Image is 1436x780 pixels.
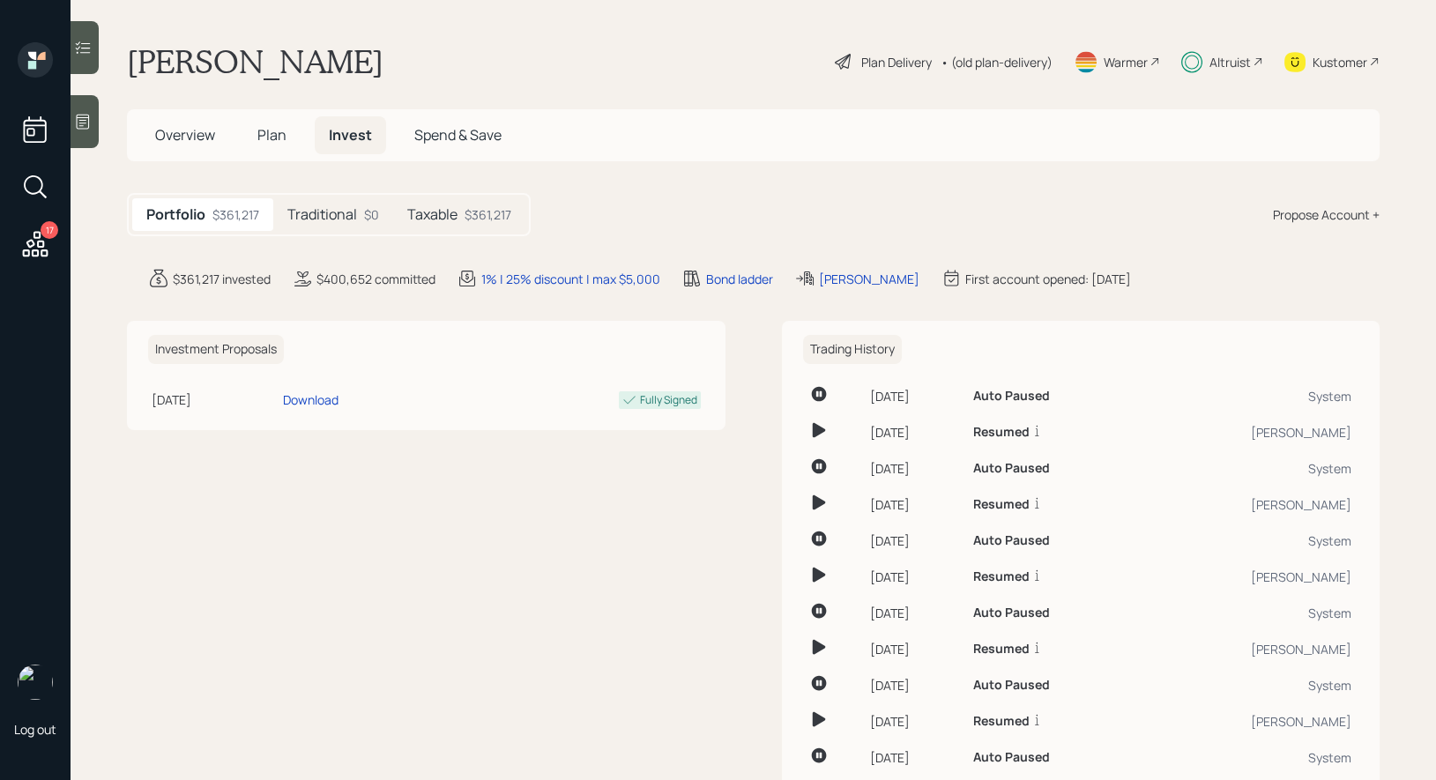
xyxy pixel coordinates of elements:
[41,221,58,239] div: 17
[1147,712,1351,731] div: [PERSON_NAME]
[146,206,205,223] h5: Portfolio
[870,423,959,442] div: [DATE]
[364,205,379,224] div: $0
[870,640,959,658] div: [DATE]
[155,125,215,145] span: Overview
[861,53,932,71] div: Plan Delivery
[414,125,502,145] span: Spend & Save
[1147,387,1351,405] div: System
[1147,748,1351,767] div: System
[1147,495,1351,514] div: [PERSON_NAME]
[973,678,1050,693] h6: Auto Paused
[1147,676,1351,695] div: System
[870,459,959,478] div: [DATE]
[1104,53,1148,71] div: Warmer
[973,569,1030,584] h6: Resumed
[973,605,1050,620] h6: Auto Paused
[329,125,372,145] span: Invest
[973,461,1050,476] h6: Auto Paused
[973,714,1030,729] h6: Resumed
[870,387,959,405] div: [DATE]
[870,495,959,514] div: [DATE]
[870,568,959,586] div: [DATE]
[14,721,56,738] div: Log out
[941,53,1053,71] div: • (old plan-delivery)
[640,392,697,408] div: Fully Signed
[212,205,259,224] div: $361,217
[706,270,773,288] div: Bond ladder
[870,531,959,550] div: [DATE]
[481,270,660,288] div: 1% | 25% discount | max $5,000
[316,270,435,288] div: $400,652 committed
[870,748,959,767] div: [DATE]
[965,270,1131,288] div: First account opened: [DATE]
[1147,459,1351,478] div: System
[819,270,919,288] div: [PERSON_NAME]
[1147,604,1351,622] div: System
[870,676,959,695] div: [DATE]
[973,389,1050,404] h6: Auto Paused
[287,206,357,223] h5: Traditional
[1147,423,1351,442] div: [PERSON_NAME]
[870,712,959,731] div: [DATE]
[973,533,1050,548] h6: Auto Paused
[870,604,959,622] div: [DATE]
[173,270,271,288] div: $361,217 invested
[465,205,511,224] div: $361,217
[1147,568,1351,586] div: [PERSON_NAME]
[407,206,458,223] h5: Taxable
[18,665,53,700] img: treva-nostdahl-headshot.png
[973,642,1030,657] h6: Resumed
[1313,53,1367,71] div: Kustomer
[1209,53,1251,71] div: Altruist
[973,497,1030,512] h6: Resumed
[803,335,902,364] h6: Trading History
[283,390,339,409] div: Download
[1273,205,1380,224] div: Propose Account +
[257,125,286,145] span: Plan
[1147,640,1351,658] div: [PERSON_NAME]
[127,42,383,81] h1: [PERSON_NAME]
[148,335,284,364] h6: Investment Proposals
[1147,531,1351,550] div: System
[973,750,1050,765] h6: Auto Paused
[152,390,276,409] div: [DATE]
[973,425,1030,440] h6: Resumed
